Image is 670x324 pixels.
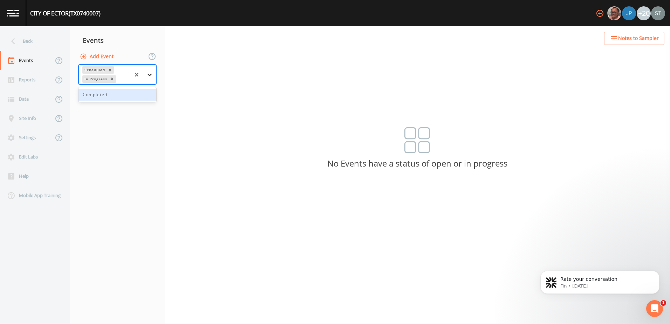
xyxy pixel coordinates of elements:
img: 8315ae1e0460c39f28dd315f8b59d613 [651,6,665,20]
img: svg%3e [404,127,430,153]
img: e2d790fa78825a4bb76dcb6ab311d44c [607,6,621,20]
button: Add Event [78,50,116,63]
p: No Events have a status of open or in progress [165,160,670,167]
iframe: Intercom notifications message [530,256,670,305]
div: Completed [78,89,156,101]
span: 1 [661,300,666,306]
div: Events [70,32,165,49]
div: CITY OF ECTOR (TX0740007) [30,9,101,18]
div: Remove Scheduled [106,66,114,74]
img: logo [7,10,19,16]
iframe: Intercom live chat [646,300,663,317]
div: Scheduled [82,66,106,74]
div: In Progress [82,75,108,83]
div: +20 [637,6,651,20]
img: 41241ef155101aa6d92a04480b0d0000 [622,6,636,20]
div: Mike Franklin [607,6,622,20]
div: Joshua gere Paul [622,6,636,20]
div: Remove In Progress [108,75,116,83]
span: Notes to Sampler [618,34,659,43]
button: Notes to Sampler [604,32,664,45]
